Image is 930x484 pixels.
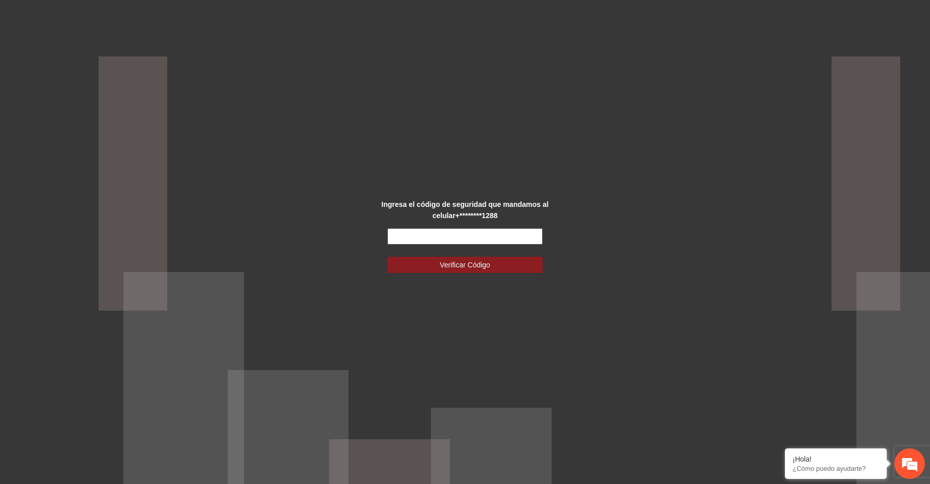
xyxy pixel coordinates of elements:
p: ¿Cómo puedo ayudarte? [793,465,879,472]
button: Verificar Código [387,257,543,273]
span: Verificar Código [440,259,490,270]
strong: Ingresa el código de seguridad que mandamos al celular +********1288 [381,200,548,220]
textarea: Escriba su mensaje y pulse “Intro” [5,278,194,313]
div: Minimizar ventana de chat en vivo [167,5,191,29]
div: Chatee con nosotros ahora [53,52,171,65]
div: ¡Hola! [793,455,879,463]
span: Estamos en línea. [59,136,140,238]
